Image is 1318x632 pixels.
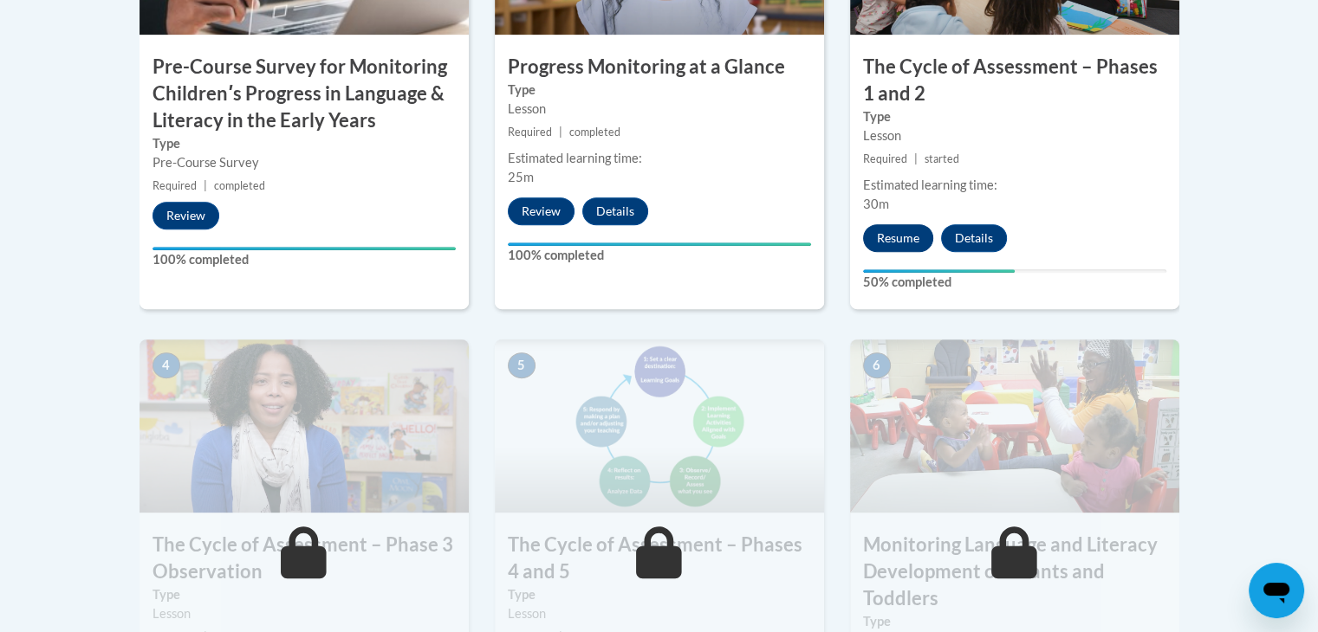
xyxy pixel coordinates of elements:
h3: Pre-Course Survey for Monitoring Childrenʹs Progress in Language & Literacy in the Early Years [140,54,469,133]
span: | [559,126,562,139]
button: Review [508,197,575,225]
span: Required [153,179,197,192]
label: 100% completed [508,246,811,265]
span: Required [863,152,907,165]
div: Lesson [153,604,456,623]
h3: Monitoring Language and Literacy Development of Infants and Toddlers [850,532,1179,611]
div: Your progress [863,269,1015,273]
label: Type [508,81,811,100]
iframe: Button to launch messaging window [1249,563,1304,618]
label: Type [153,134,456,153]
span: completed [214,179,265,192]
div: Your progress [508,242,811,246]
button: Resume [863,224,933,252]
div: Lesson [863,126,1166,145]
label: Type [863,612,1166,631]
button: Details [941,224,1007,252]
span: 30m [863,197,889,211]
div: Pre-Course Survey [153,153,456,172]
div: Estimated learning time: [508,149,811,168]
img: Course Image [140,339,469,513]
span: | [914,152,918,165]
span: started [925,152,959,165]
button: Details [582,197,648,225]
label: 100% completed [153,250,456,269]
div: Estimated learning time: [863,176,1166,195]
div: Lesson [508,604,811,623]
label: 50% completed [863,273,1166,292]
h3: The Cycle of Assessment – Phase 3 Observation [140,532,469,585]
span: Required [508,126,552,139]
span: 4 [153,352,180,378]
h3: The Cycle of Assessment – Phases 4 and 5 [495,532,824,585]
img: Course Image [850,339,1179,513]
span: 25m [508,170,534,184]
div: Your progress [153,247,456,250]
img: Course Image [495,339,824,513]
span: 6 [863,352,891,378]
span: | [204,179,207,192]
label: Type [153,585,456,604]
label: Type [863,107,1166,126]
span: 5 [508,352,536,378]
h3: Progress Monitoring at a Glance [495,54,824,81]
div: Lesson [508,100,811,119]
label: Type [508,585,811,604]
span: completed [569,126,620,139]
button: Review [153,202,219,229]
h3: The Cycle of Assessment – Phases 1 and 2 [850,54,1179,107]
